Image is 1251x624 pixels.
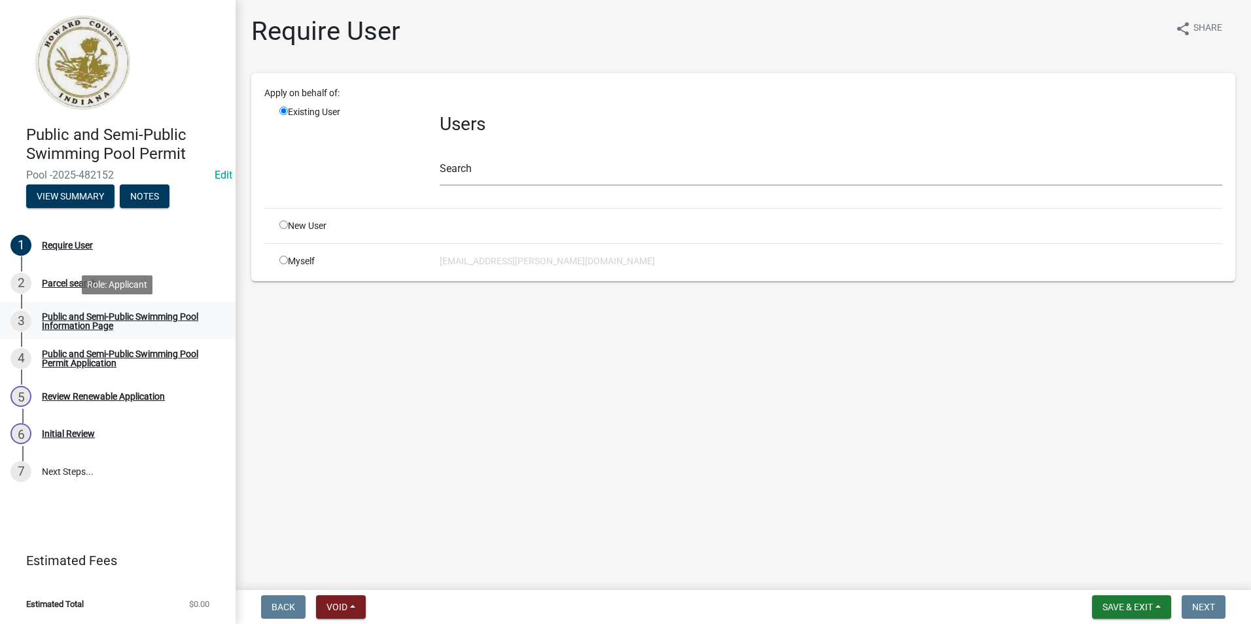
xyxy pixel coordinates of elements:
div: Review Renewable Application [42,392,165,401]
div: Initial Review [42,429,95,438]
div: Parcel search [42,279,97,288]
span: Back [272,602,295,612]
div: 2 [10,273,31,294]
button: shareShare [1165,16,1233,41]
button: Void [316,595,366,619]
div: Role: Applicant [82,275,152,294]
span: Pool -2025-482152 [26,169,209,181]
div: 4 [10,348,31,369]
div: Myself [270,254,430,268]
div: Public and Semi-Public Swimming Pool Permit Application [42,349,215,368]
wm-modal-confirm: Summary [26,192,115,202]
button: View Summary [26,184,115,208]
div: Public and Semi-Public Swimming Pool Information Page [42,312,215,330]
div: Existing User [270,105,430,198]
div: New User [270,219,430,233]
h4: Public and Semi-Public Swimming Pool Permit [26,126,225,164]
span: $0.00 [189,600,209,608]
img: Howard County, Indiana [26,14,138,112]
div: Apply on behalf of: [255,86,1232,100]
h1: Require User [251,16,400,47]
span: Next [1192,602,1215,612]
a: Edit [215,169,232,181]
i: share [1175,21,1191,37]
a: Estimated Fees [10,547,215,574]
span: Save & Exit [1102,602,1153,612]
button: Notes [120,184,169,208]
span: Estimated Total [26,600,84,608]
span: Share [1193,21,1222,37]
button: Back [261,595,306,619]
div: 6 [10,423,31,444]
div: 3 [10,311,31,332]
wm-modal-confirm: Edit Application Number [215,169,232,181]
div: Require User [42,241,93,250]
button: Next [1182,595,1225,619]
h3: Users [440,113,1222,135]
div: 5 [10,386,31,407]
wm-modal-confirm: Notes [120,192,169,202]
button: Save & Exit [1092,595,1171,619]
div: 7 [10,461,31,482]
span: Void [326,602,347,612]
div: 1 [10,235,31,256]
